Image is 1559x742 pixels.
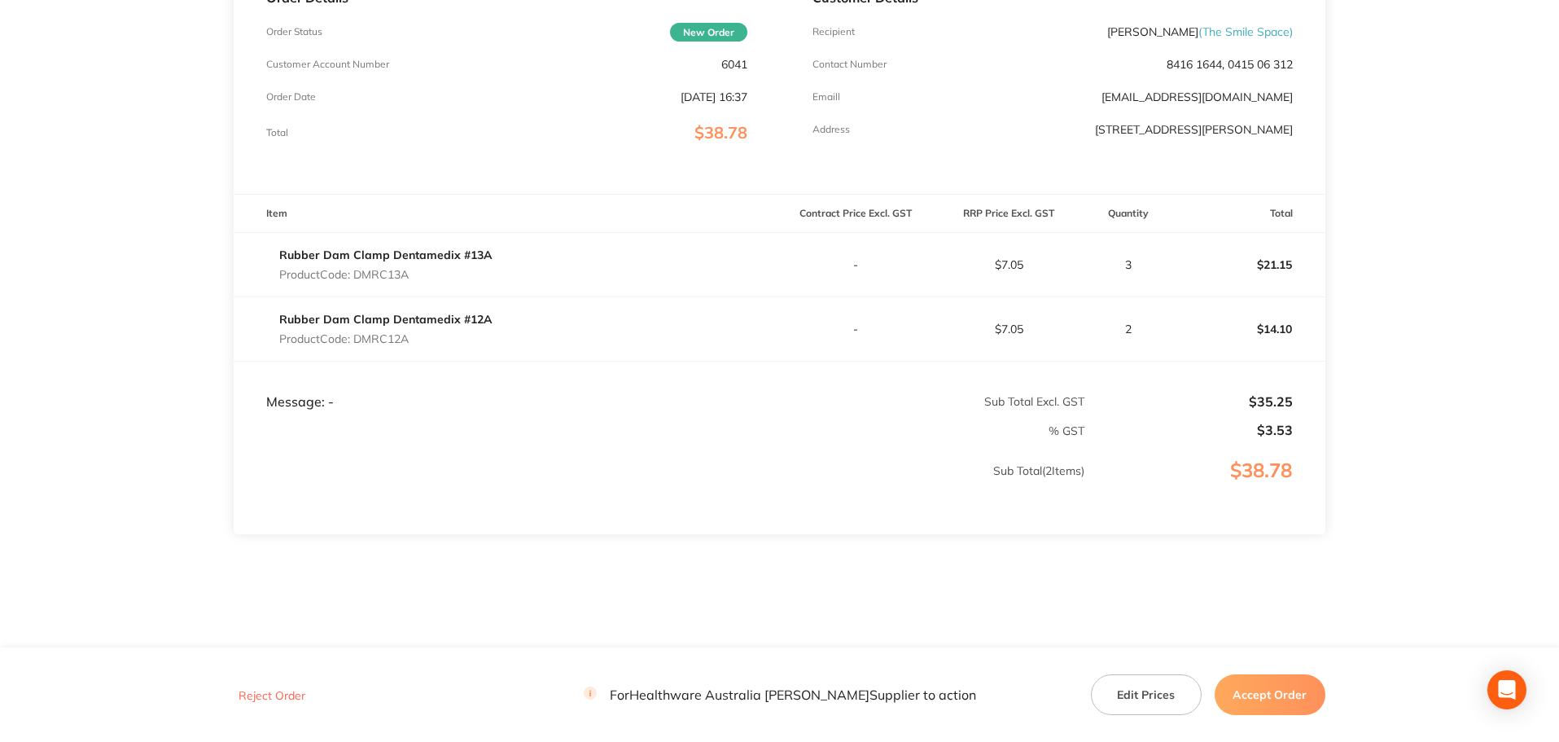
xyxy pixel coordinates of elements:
th: RRP Price Excl. GST [932,195,1085,233]
p: $14.10 [1173,310,1325,349]
p: Contact Number [812,59,887,70]
p: 6041 [721,58,747,71]
p: $35.25 [1086,394,1293,409]
p: $7.05 [933,323,1084,336]
a: Rubber Dam Clamp Dentamedix #13A [279,248,493,262]
span: ( The Smile Space ) [1198,24,1293,39]
p: Sub Total Excl. GST [781,395,1084,408]
p: % GST [234,424,1084,437]
p: Product Code: DMRC12A [279,332,493,345]
p: Sub Total ( 2 Items) [234,464,1084,510]
p: Total [266,127,288,138]
p: Order Status [266,26,322,37]
p: $7.05 [933,258,1084,271]
th: Quantity [1085,195,1172,233]
p: For Healthware Australia [PERSON_NAME] Supplier to action [584,687,976,703]
p: Order Date [266,91,316,103]
a: [EMAIL_ADDRESS][DOMAIN_NAME] [1101,90,1293,104]
p: Address [812,124,850,135]
div: Open Intercom Messenger [1487,670,1526,709]
p: - [781,323,932,336]
span: New Order [670,23,747,42]
p: 2 [1086,323,1171,336]
p: Product Code: DMRC13A [279,268,493,281]
p: [STREET_ADDRESS][PERSON_NAME] [1095,123,1293,136]
p: - [781,258,932,271]
th: Item [234,195,779,233]
td: Message: - [234,362,779,411]
p: $3.53 [1086,423,1293,437]
p: 8416 1644, 0415 06 312 [1167,58,1293,71]
th: Contract Price Excl. GST [780,195,933,233]
span: $38.78 [694,122,747,143]
button: Accept Order [1215,674,1325,715]
p: Recipient [812,26,855,37]
p: [DATE] 16:37 [681,90,747,103]
button: Reject Order [234,688,310,703]
a: Rubber Dam Clamp Dentamedix #12A [279,312,493,327]
p: Customer Account Number [266,59,389,70]
p: 3 [1086,258,1171,271]
p: $21.15 [1173,245,1325,284]
p: [PERSON_NAME] [1107,25,1293,38]
p: Emaill [812,91,840,103]
button: Edit Prices [1091,674,1202,715]
p: $38.78 [1086,459,1325,515]
th: Total [1172,195,1325,233]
